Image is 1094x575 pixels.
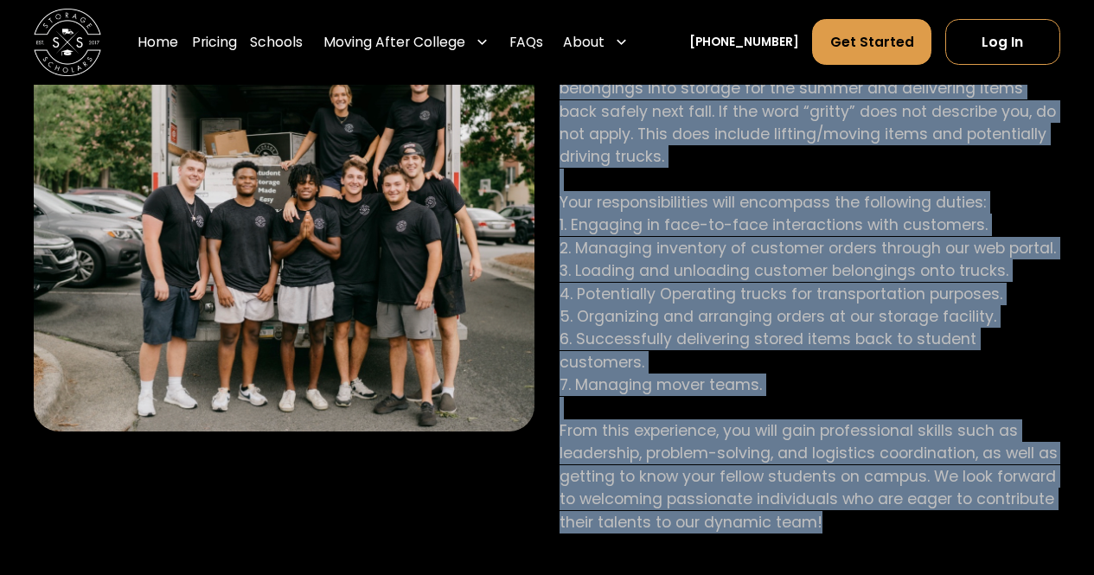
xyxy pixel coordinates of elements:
div: About [563,32,605,52]
a: Log In [945,19,1060,65]
a: Home [138,19,178,67]
a: [PHONE_NUMBER] [689,34,799,52]
a: Pricing [192,19,237,67]
img: Storage Scholars main logo [34,9,101,76]
a: Get Started [812,19,931,65]
a: Schools [250,19,303,67]
div: Moving After College [323,32,465,52]
div: About [556,19,635,67]
a: FAQs [509,19,543,67]
div: Moving After College [317,19,496,67]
